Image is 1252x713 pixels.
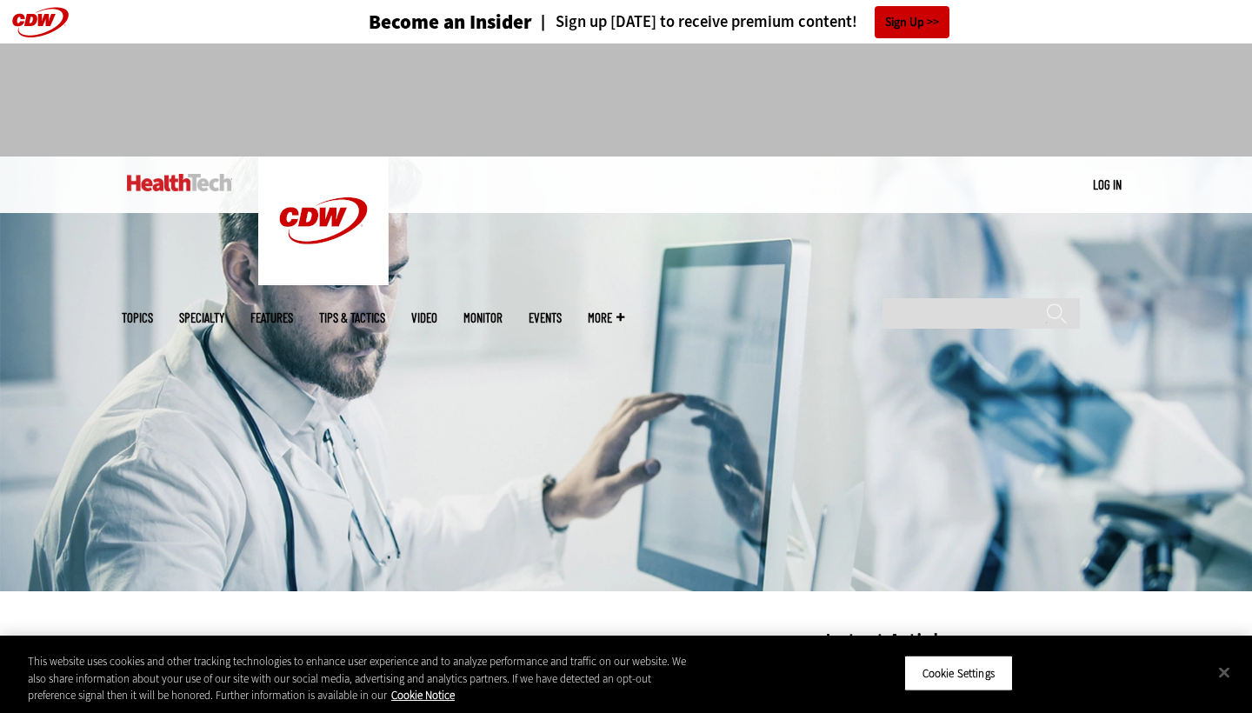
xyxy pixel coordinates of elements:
[411,311,437,324] a: Video
[529,311,562,324] a: Events
[179,311,224,324] span: Specialty
[391,688,455,703] a: More information about your privacy
[258,271,389,290] a: CDW
[875,6,949,38] a: Sign Up
[1205,653,1243,691] button: Close
[310,61,942,139] iframe: advertisement
[122,311,153,324] span: Topics
[825,630,1086,652] h3: Latest Articles
[904,655,1013,691] button: Cookie Settings
[463,311,503,324] a: MonITor
[1093,176,1122,194] div: User menu
[1093,177,1122,192] a: Log in
[250,311,293,324] a: Features
[303,12,532,32] a: Become an Insider
[319,311,385,324] a: Tips & Tactics
[28,653,689,704] div: This website uses cookies and other tracking technologies to enhance user experience and to analy...
[127,174,232,191] img: Home
[588,311,624,324] span: More
[532,14,857,30] a: Sign up [DATE] to receive premium content!
[258,157,389,285] img: Home
[369,12,532,32] h3: Become an Insider
[148,630,779,644] div: »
